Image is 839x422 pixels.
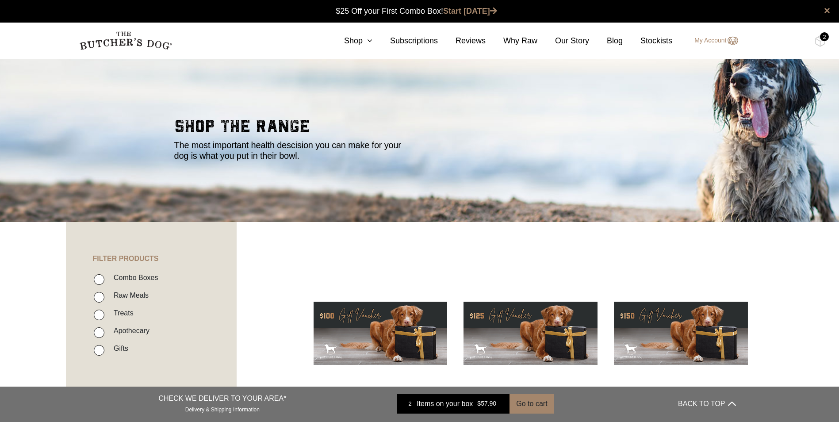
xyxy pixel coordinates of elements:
span: $ [477,400,481,407]
button: Go to cart [510,394,554,414]
a: Our Story [537,35,589,47]
a: Blog [589,35,623,47]
label: Combo Boxes [109,272,158,284]
img: TBD_Cart-Full.png [815,35,826,47]
a: Stockists [623,35,672,47]
a: Shop [326,35,372,47]
div: 2 [403,399,417,408]
a: Why Raw [486,35,537,47]
label: Raw Meals [109,289,149,301]
div: 2 [820,32,829,41]
p: The most important health descision you can make for your dog is what you put in their bowl. [174,140,409,161]
a: Start [DATE] [443,7,497,15]
a: Reviews [438,35,486,47]
label: Gifts [109,342,128,354]
a: 2 Items on your box $57.90 [397,394,510,414]
a: Delivery & Shipping Information [185,404,260,413]
a: Subscriptions [372,35,438,47]
p: CHECK WE DELIVER TO YOUR AREA* [158,393,286,404]
img: $150 Gift Voucher [614,266,748,400]
a: My Account [686,35,738,46]
bdi: 57.90 [477,400,496,407]
label: Treats [109,307,134,319]
label: Apothecary [109,325,149,337]
button: BACK TO TOP [678,393,736,414]
span: Items on your box [417,399,473,409]
h4: FILTER PRODUCTS [66,222,237,263]
img: $100 Gift Voucher [314,266,448,400]
h2: shop the range [174,118,665,140]
img: $125 Gift Voucher [464,266,598,400]
a: close [824,5,830,16]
